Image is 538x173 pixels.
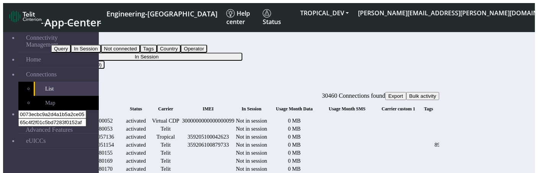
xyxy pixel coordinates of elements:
a: Help center [223,6,260,29]
span: List [45,86,54,92]
span: activated [126,142,146,148]
span: Help center [226,9,250,26]
span: Bulk activity [409,93,436,99]
a: eUICCs [18,134,99,148]
span: Not in session [236,166,267,172]
span: IMEI [203,106,214,112]
span: Export [388,93,403,99]
span: Status [130,106,142,112]
a: List [34,82,99,96]
div: Telit [151,142,180,148]
a: Connectivity Management [18,31,99,52]
span: activated [126,150,146,156]
span: 0 MB [288,166,301,172]
a: Status [260,6,296,29]
button: Not connected [101,45,140,53]
button: Country [157,45,181,53]
button: Tags [140,45,157,53]
span: Not in session [236,118,267,124]
div: 359206100879733 [182,142,234,148]
span: Map [45,100,55,106]
a: Home [18,52,99,67]
span: Not in session [236,134,267,140]
span: Advanced Features [26,126,73,133]
span: activated [126,166,146,172]
button: Bulk activity [406,92,439,100]
div: Connections [51,85,439,92]
span: Not in session [236,158,267,164]
span: Not in session [236,126,267,132]
button: In Session [71,45,101,53]
span: 0 MB [288,158,301,164]
span: activated [126,134,146,140]
div: 89033023312170000000005421143800 [435,142,523,148]
span: 0 MB [288,118,301,124]
span: activated [126,118,146,124]
span: Carrier custom 1 [382,106,415,112]
span: Connections [26,71,57,78]
span: 0 MB [288,126,301,132]
button: Export [385,92,406,100]
span: Status [263,9,281,26]
a: Your current platform instance [106,6,217,20]
div: Telit [151,150,180,156]
button: Query [51,45,71,53]
a: App Center [9,8,100,27]
div: Telit [151,126,180,132]
div: Virtual CDP [151,118,180,124]
div: Telit [151,166,180,172]
span: Carrier [158,106,173,112]
div: Telit [151,158,180,164]
img: knowledge.svg [226,9,235,18]
span: Usage Month Data [276,106,313,112]
span: Tags [424,106,433,112]
span: In Session [242,106,262,112]
span: Engineering-[GEOGRAPHIC_DATA] [106,9,217,18]
span: 30460 Connections found [322,92,385,99]
span: Usage Month SMS [329,106,366,112]
div: fitlers menu [51,74,439,81]
span: activated [126,126,146,132]
div: Tropical [151,134,180,140]
img: status.svg [263,9,271,18]
a: Map [34,96,99,110]
span: App Center [44,15,101,29]
button: Operator [181,45,207,53]
span: Not in session [236,150,267,156]
div: 3000000000000000099 [182,118,234,124]
span: 0 MB [288,142,301,148]
a: Connections [18,67,99,82]
span: 0 MB [288,134,301,140]
img: logo-telit-cinterion-gw-new.png [9,10,41,23]
span: Not in session [236,142,267,148]
span: 0 MB [288,150,301,156]
div: 359205100042623 [182,134,234,140]
button: In Session [51,53,242,61]
span: activated [126,158,146,164]
button: TROPICAL_DEV [296,6,353,20]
